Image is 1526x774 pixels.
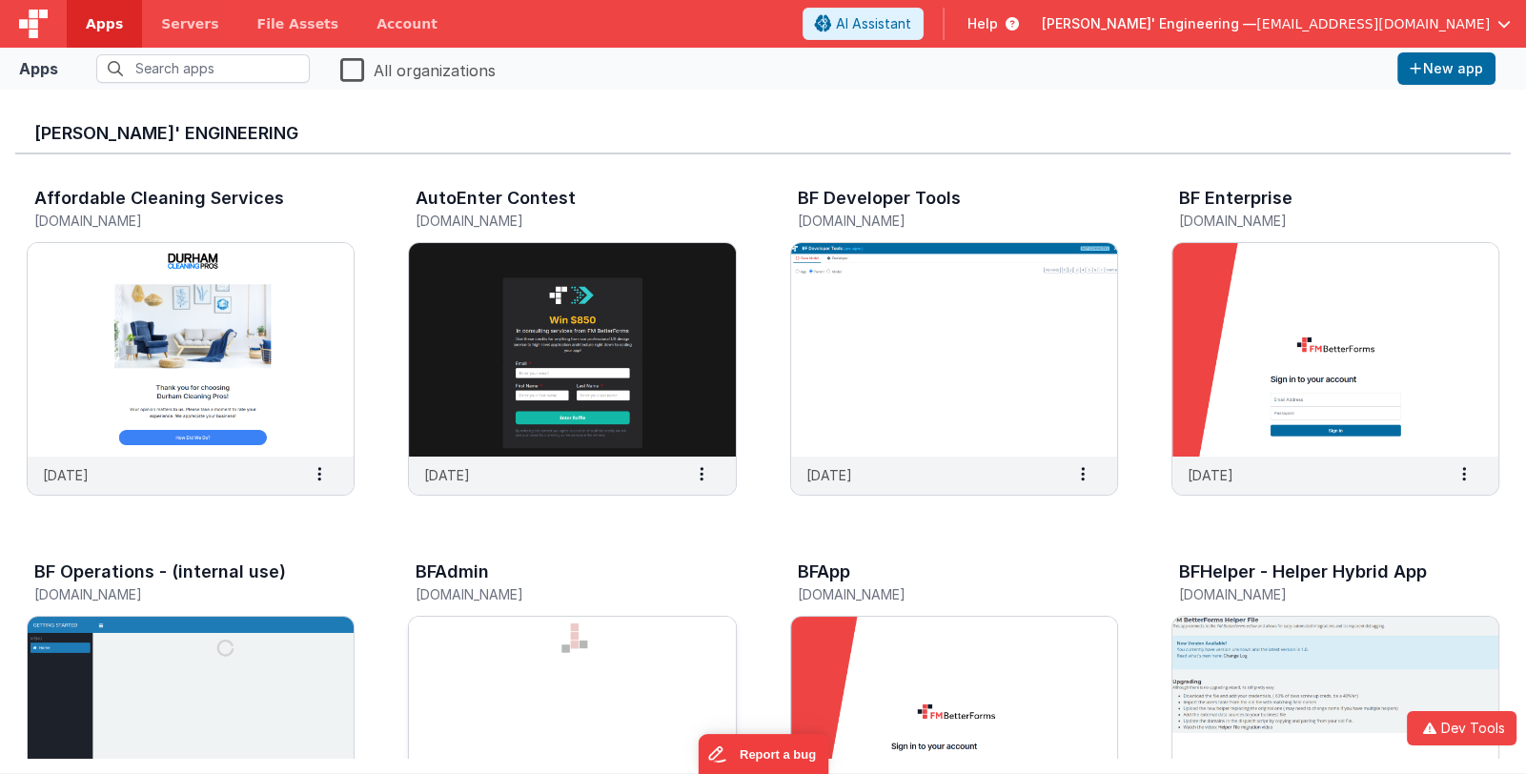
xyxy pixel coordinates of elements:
label: All organizations [340,55,496,82]
p: [DATE] [1188,465,1233,485]
p: [DATE] [43,465,89,485]
h3: Affordable Cleaning Services [34,189,284,208]
h5: [DOMAIN_NAME] [416,587,688,601]
span: AI Assistant [836,14,911,33]
span: File Assets [257,14,339,33]
button: Dev Tools [1407,711,1516,745]
h3: AutoEnter Contest [416,189,576,208]
p: [DATE] [424,465,470,485]
h5: [DOMAIN_NAME] [34,587,307,601]
h3: [PERSON_NAME]' Engineering [34,124,1492,143]
h3: BF Enterprise [1179,189,1292,208]
h3: BFHelper - Helper Hybrid App [1179,562,1427,581]
h5: [DOMAIN_NAME] [1179,587,1452,601]
input: Search apps [96,54,310,83]
button: [PERSON_NAME]' Engineering — [EMAIL_ADDRESS][DOMAIN_NAME] [1042,14,1511,33]
h5: [DOMAIN_NAME] [798,587,1070,601]
h5: [DOMAIN_NAME] [416,214,688,228]
p: [DATE] [806,465,852,485]
div: Apps [19,57,58,80]
h5: [DOMAIN_NAME] [1179,214,1452,228]
h5: [DOMAIN_NAME] [798,214,1070,228]
span: Servers [161,14,218,33]
h3: BF Operations - (internal use) [34,562,286,581]
h3: BFAdmin [416,562,489,581]
button: AI Assistant [803,8,924,40]
iframe: Marker.io feedback button [698,734,828,774]
button: New app [1397,52,1495,85]
h3: BFApp [798,562,850,581]
span: Apps [86,14,123,33]
span: Help [967,14,998,33]
h3: BF Developer Tools [798,189,961,208]
span: [PERSON_NAME]' Engineering — [1042,14,1256,33]
h5: [DOMAIN_NAME] [34,214,307,228]
span: [EMAIL_ADDRESS][DOMAIN_NAME] [1256,14,1490,33]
